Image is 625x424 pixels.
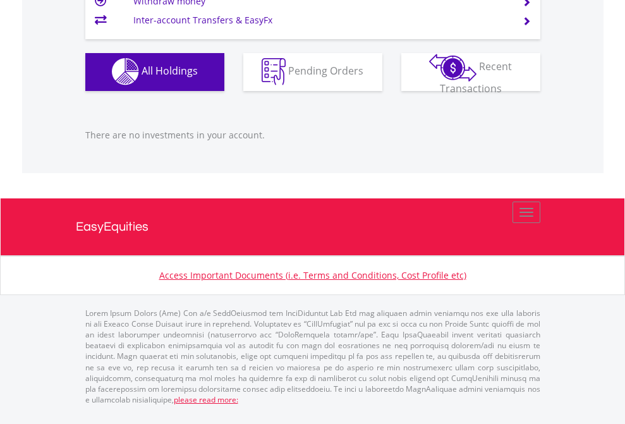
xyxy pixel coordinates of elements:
button: Pending Orders [243,53,382,91]
a: Access Important Documents (i.e. Terms and Conditions, Cost Profile etc) [159,269,466,281]
button: Recent Transactions [401,53,540,91]
p: There are no investments in your account. [85,129,540,142]
img: transactions-zar-wht.png [429,54,476,82]
a: EasyEquities [76,198,550,255]
button: All Holdings [85,53,224,91]
img: holdings-wht.png [112,58,139,85]
img: pending_instructions-wht.png [262,58,286,85]
a: please read more: [174,394,238,405]
p: Lorem Ipsum Dolors (Ame) Con a/e SeddOeiusmod tem InciDiduntut Lab Etd mag aliquaen admin veniamq... [85,308,540,405]
td: Inter-account Transfers & EasyFx [133,11,507,30]
span: Pending Orders [288,64,363,78]
span: Recent Transactions [440,59,513,95]
span: All Holdings [142,64,198,78]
